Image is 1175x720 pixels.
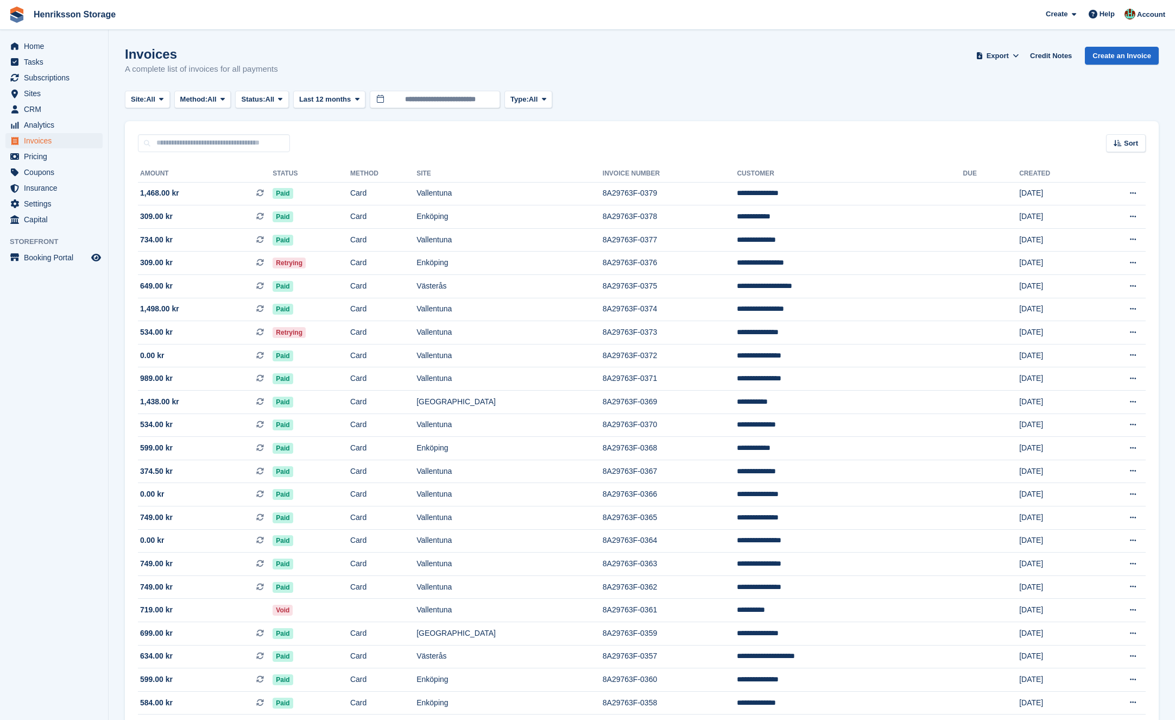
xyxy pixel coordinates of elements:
[140,466,173,477] span: 374.50 kr
[1085,47,1159,65] a: Create an Invoice
[603,668,737,692] td: 8A29763F-0360
[416,645,603,668] td: Västerås
[140,697,173,709] span: 584.00 kr
[603,182,737,205] td: 8A29763F-0379
[1019,228,1092,252] td: [DATE]
[140,211,173,222] span: 309.00 kr
[273,281,293,292] span: Paid
[1137,9,1165,20] span: Account
[603,391,737,414] td: 8A29763F-0369
[1019,575,1092,599] td: [DATE]
[140,373,173,384] span: 989.00 kr
[350,275,416,298] td: Card
[5,149,103,164] a: menu
[1124,138,1138,149] span: Sort
[5,133,103,148] a: menu
[416,344,603,367] td: Vallentuna
[24,39,89,54] span: Home
[350,553,416,576] td: Card
[1019,483,1092,506] td: [DATE]
[5,196,103,211] a: menu
[24,54,89,70] span: Tasks
[350,205,416,229] td: Card
[1019,165,1092,183] th: Created
[416,391,603,414] td: [GEOGRAPHIC_DATA]
[1019,205,1092,229] td: [DATE]
[1019,506,1092,530] td: [DATE]
[1046,9,1067,20] span: Create
[1019,344,1092,367] td: [DATE]
[140,303,179,315] span: 1,498.00 kr
[140,234,173,246] span: 734.00 kr
[29,5,120,23] a: Henriksson Storage
[140,628,173,639] span: 699.00 kr
[24,196,89,211] span: Settings
[273,188,293,199] span: Paid
[273,698,293,709] span: Paid
[1019,460,1092,483] td: [DATE]
[1019,553,1092,576] td: [DATE]
[416,529,603,553] td: Vallentuna
[603,437,737,460] td: 8A29763F-0368
[140,280,173,292] span: 649.00 kr
[5,39,103,54] a: menu
[273,489,293,500] span: Paid
[146,94,155,105] span: All
[24,86,89,101] span: Sites
[350,391,416,414] td: Card
[5,212,103,227] a: menu
[24,212,89,227] span: Capital
[1019,275,1092,298] td: [DATE]
[140,650,173,662] span: 634.00 kr
[350,252,416,275] td: Card
[350,182,416,205] td: Card
[1100,9,1115,20] span: Help
[5,70,103,85] a: menu
[350,668,416,692] td: Card
[273,559,293,569] span: Paid
[1019,645,1092,668] td: [DATE]
[350,483,416,506] td: Card
[293,91,365,109] button: Last 12 months
[140,396,179,408] span: 1,438.00 kr
[1019,252,1092,275] td: [DATE]
[5,54,103,70] a: menu
[350,298,416,321] td: Card
[5,102,103,117] a: menu
[140,581,173,593] span: 749.00 kr
[5,165,103,180] a: menu
[1019,321,1092,345] td: [DATE]
[416,414,603,437] td: Vallentuna
[603,275,737,298] td: 8A29763F-0375
[1019,622,1092,645] td: [DATE]
[24,149,89,164] span: Pricing
[24,180,89,196] span: Insurance
[273,605,293,616] span: Void
[1125,9,1135,20] img: Isak Martinelle
[5,117,103,133] a: menu
[140,604,173,616] span: 719.00 kr
[273,397,293,408] span: Paid
[273,420,293,430] span: Paid
[603,165,737,183] th: Invoice Number
[603,460,737,483] td: 8A29763F-0367
[1019,437,1092,460] td: [DATE]
[504,91,552,109] button: Type: All
[24,250,89,265] span: Booking Portal
[24,102,89,117] span: CRM
[603,599,737,622] td: 8A29763F-0361
[299,94,351,105] span: Last 12 months
[350,575,416,599] td: Card
[140,558,173,569] span: 749.00 kr
[416,691,603,715] td: Enköping
[174,91,231,109] button: Method: All
[140,327,173,338] span: 534.00 kr
[603,228,737,252] td: 8A29763F-0377
[416,321,603,345] td: Vallentuna
[603,645,737,668] td: 8A29763F-0357
[273,211,293,222] span: Paid
[273,651,293,662] span: Paid
[603,483,737,506] td: 8A29763F-0366
[416,622,603,645] td: [GEOGRAPHIC_DATA]
[416,553,603,576] td: Vallentuna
